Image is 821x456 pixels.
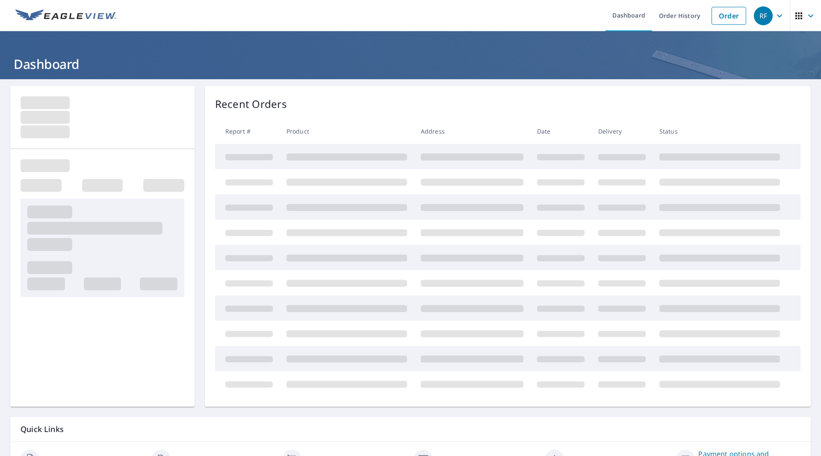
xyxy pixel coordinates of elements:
th: Date [530,119,591,144]
img: EV Logo [15,9,116,22]
th: Status [653,119,787,144]
p: Recent Orders [215,96,287,112]
a: Order [712,7,746,25]
p: Quick Links [21,424,800,435]
th: Delivery [591,119,653,144]
div: RF [754,6,773,25]
th: Product [280,119,414,144]
th: Report # [215,119,280,144]
h1: Dashboard [10,55,811,73]
th: Address [414,119,530,144]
